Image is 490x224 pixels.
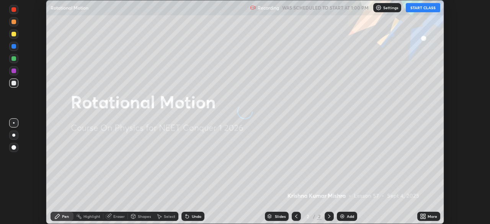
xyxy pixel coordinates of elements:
img: add-slide-button [339,213,345,219]
div: Select [164,214,175,218]
div: Undo [192,214,201,218]
div: 2 [304,214,312,219]
img: recording.375f2c34.svg [250,5,256,11]
div: Shapes [138,214,151,218]
p: Settings [383,6,398,10]
div: Pen [62,214,69,218]
div: / [313,214,315,219]
div: Eraser [113,214,125,218]
div: 2 [317,213,322,220]
div: Highlight [83,214,100,218]
p: Recording [258,5,279,11]
button: START CLASS [406,3,440,12]
div: More [428,214,437,218]
p: Rotational Motion [51,5,88,11]
div: Slides [275,214,286,218]
div: Add [347,214,354,218]
img: class-settings-icons [376,5,382,11]
h5: WAS SCHEDULED TO START AT 1:00 PM [282,4,369,11]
